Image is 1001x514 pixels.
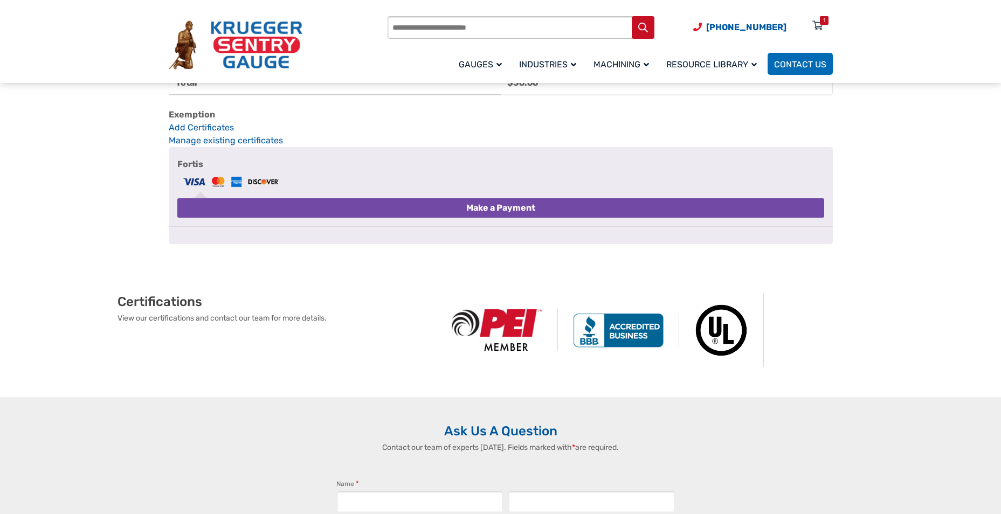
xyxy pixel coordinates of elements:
[558,313,679,348] img: BBB
[768,53,833,75] a: Contact Us
[169,121,833,134] a: Add Certificates
[177,198,824,218] button: Make a Payment
[706,22,786,32] span: [PHONE_NUMBER]
[452,51,513,77] a: Gauges
[774,59,826,70] span: Contact Us
[679,294,764,367] img: Underwriters Laboratories
[513,51,587,77] a: Industries
[593,59,649,70] span: Machining
[823,16,825,25] div: 1
[519,59,576,70] span: Industries
[182,175,280,189] img: Fortis
[666,59,757,70] span: Resource Library
[336,478,359,489] legend: Name
[169,20,302,70] img: Krueger Sentry Gauge
[177,156,824,190] label: Fortis
[169,109,215,120] b: Exemption
[169,135,283,145] a: Manage existing certificates
[118,312,437,324] p: View our certifications and contact our team for more details.
[437,309,558,351] img: PEI Member
[169,423,833,439] h2: Ask Us A Question
[326,442,676,453] p: Contact our team of experts [DATE]. Fields marked with are required.
[459,59,502,70] span: Gauges
[660,51,768,77] a: Resource Library
[118,294,437,310] h2: Certifications
[587,51,660,77] a: Machining
[693,20,786,34] a: Phone Number (920) 434-8860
